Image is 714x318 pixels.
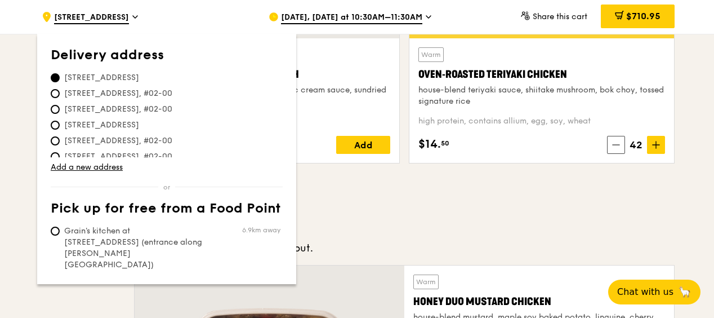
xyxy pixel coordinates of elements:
span: Grain's kitchen at [STREET_ADDRESS] (entrance along [PERSON_NAME][GEOGRAPHIC_DATA]) [51,226,218,271]
span: [STREET_ADDRESS], #02-00 [51,88,186,99]
div: high protein, contains allium, egg, soy, wheat [418,116,665,127]
input: [STREET_ADDRESS] [51,73,60,82]
span: [STREET_ADDRESS] [51,120,153,131]
input: [STREET_ADDRESS] [51,121,60,130]
h3: Regulars [134,218,675,238]
input: [STREET_ADDRESS], #02-00 [51,136,60,145]
div: Meals you can enjoy day in day out. [134,240,675,256]
div: Warm [418,47,444,62]
span: Share this cart [533,12,587,21]
th: Pick up for free from a Food Point [51,201,283,221]
span: 6.9km away [242,226,280,235]
input: [STREET_ADDRESS], #02-00 [51,89,60,98]
span: $710.95 [626,11,661,21]
th: Delivery address [51,47,283,68]
div: Add [336,136,390,154]
button: Chat with us🦙 [608,280,700,304]
span: [STREET_ADDRESS], #02-00 [51,104,186,115]
span: Chat with us [617,285,673,299]
span: [DATE], [DATE] at 10:30AM–11:30AM [281,12,422,24]
input: [STREET_ADDRESS], #02-00 [51,105,60,114]
input: Grain's kitchen at [STREET_ADDRESS] (entrance along [PERSON_NAME][GEOGRAPHIC_DATA])6.9km away [51,227,60,236]
span: 🦙 [678,285,691,299]
span: [STREET_ADDRESS] [51,72,153,83]
span: [STREET_ADDRESS], #02-00 [51,151,186,162]
span: 50 [441,139,449,148]
div: house-blend teriyaki sauce, shiitake mushroom, bok choy, tossed signature rice [418,85,665,107]
div: Warm [413,275,439,289]
input: [STREET_ADDRESS], #02-00 [51,152,60,161]
span: 42 [625,137,647,153]
span: [STREET_ADDRESS] [54,12,129,24]
span: [STREET_ADDRESS], #02-00 [51,135,186,147]
div: Oven‑Roasted Teriyaki Chicken [418,67,665,82]
div: Honey Duo Mustard Chicken [413,294,665,310]
a: Add a new address [51,162,283,173]
span: $14. [418,136,441,153]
